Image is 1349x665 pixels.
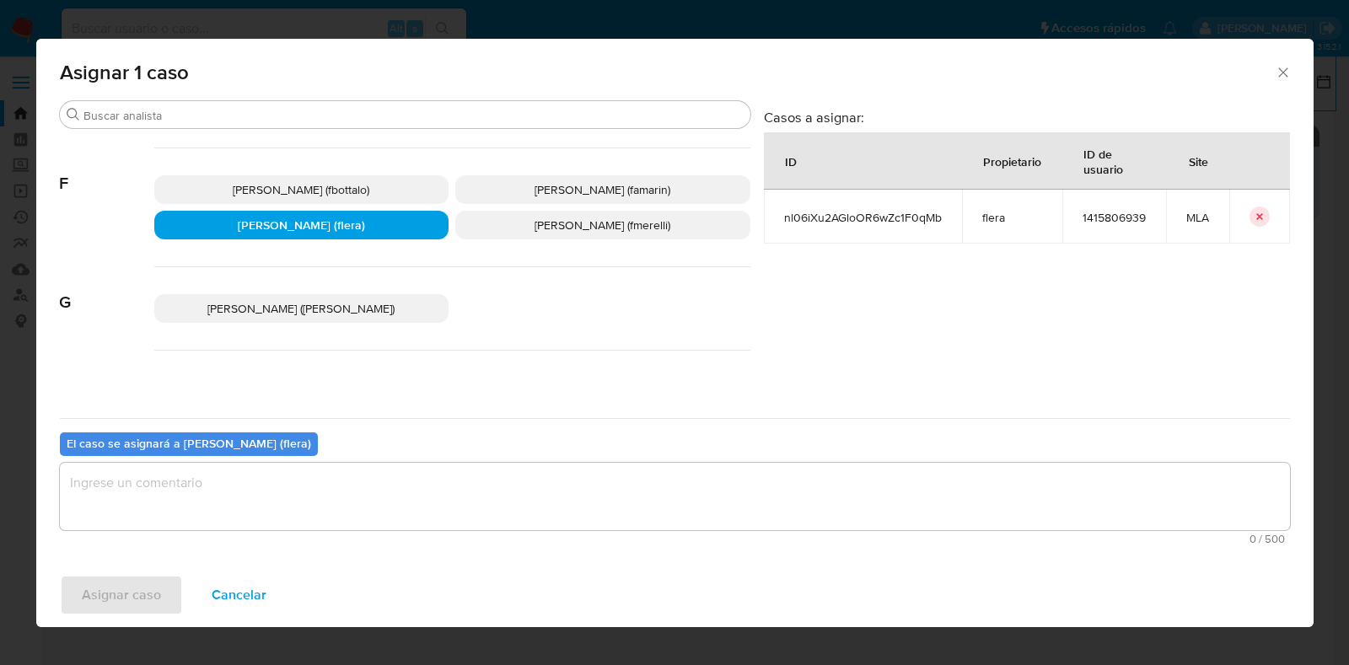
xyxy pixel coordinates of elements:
div: [PERSON_NAME] (fbottalo) [154,175,449,204]
div: assign-modal [36,39,1314,627]
span: [PERSON_NAME] (flera) [238,217,365,233]
button: Cancelar [190,575,288,615]
span: [PERSON_NAME] (fmerelli) [535,217,670,233]
span: I [60,351,154,396]
span: F [60,148,154,194]
div: Site [1169,141,1228,181]
b: El caso se asignará a [PERSON_NAME] (flera) [67,435,311,452]
span: nl06iXu2AGloOR6wZc1F0qMb [784,210,942,225]
span: [PERSON_NAME] ([PERSON_NAME]) [207,300,395,317]
span: 1415806939 [1083,210,1146,225]
div: ID de usuario [1063,133,1165,189]
div: [PERSON_NAME] (famarin) [455,175,750,204]
button: icon-button [1250,206,1270,227]
span: [PERSON_NAME] (fbottalo) [233,181,369,198]
span: MLA [1186,210,1209,225]
button: Cerrar ventana [1275,64,1290,79]
span: [PERSON_NAME] (famarin) [535,181,670,198]
div: Propietario [963,141,1061,181]
div: ID [765,141,817,181]
div: [PERSON_NAME] ([PERSON_NAME]) [154,294,449,323]
span: G [60,267,154,313]
h3: Casos a asignar: [764,109,1290,126]
span: Cancelar [212,577,266,614]
span: Asignar 1 caso [60,62,1276,83]
button: Buscar [67,108,80,121]
div: [PERSON_NAME] (fmerelli) [455,211,750,239]
span: Máximo 500 caracteres [65,534,1285,544]
span: flera [982,210,1042,225]
input: Buscar analista [83,108,744,123]
div: [PERSON_NAME] (flera) [154,211,449,239]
